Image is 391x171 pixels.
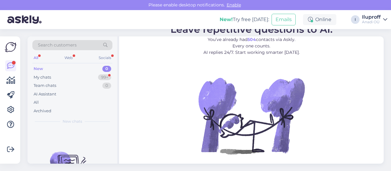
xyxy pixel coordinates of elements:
[97,54,112,62] div: Socials
[34,91,56,97] div: AI Assistant
[38,42,77,48] span: Search customers
[102,83,111,89] div: 0
[196,61,306,171] img: No Chat active
[362,15,387,24] a: IluproffAnadi OÜ
[34,108,51,114] div: Archived
[34,66,43,72] div: New
[32,54,39,62] div: All
[247,37,256,42] b: 504
[170,23,333,35] span: Leave repetitive questions to AI.
[98,74,111,80] div: 99+
[220,17,233,22] b: New!
[170,36,333,56] p: You’ve already had contacts via Askly. Every one counts. AI replies 24/7. Start working smarter [...
[63,119,82,124] span: New chats
[362,15,381,20] div: Iluproff
[303,14,336,25] div: Online
[225,2,243,8] span: Enable
[362,20,381,24] div: Anadi OÜ
[34,83,56,89] div: Team chats
[220,16,269,23] div: Try free [DATE]:
[63,54,74,62] div: Web
[272,14,296,25] button: Emails
[34,74,51,80] div: My chats
[5,41,16,53] img: Askly Logo
[102,66,111,72] div: 0
[351,15,360,24] div: I
[34,99,39,106] div: All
